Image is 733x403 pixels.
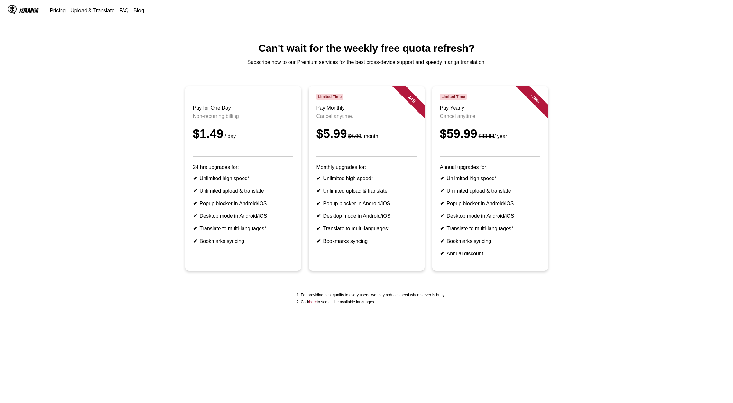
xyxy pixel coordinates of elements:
[8,5,50,15] a: IsManga LogoIsManga
[316,105,417,111] h3: Pay Monthly
[5,42,728,54] h1: Can't wait for the weekly free quota refresh?
[440,238,444,244] b: ✔
[316,164,417,170] p: Monthly upgrades for:
[193,176,197,181] b: ✔
[392,79,431,118] div: - 14 %
[309,300,317,304] a: Available languages
[193,200,293,206] li: Popup blocker in Android/iOS
[316,213,321,219] b: ✔
[440,164,540,170] p: Annual upgrades for:
[477,133,507,139] small: / year
[301,293,445,297] li: For providing best quality to every users, we may reduce speed when server is busy.
[301,300,445,304] li: Click to see all the available languages
[440,114,540,119] p: Cancel anytime.
[316,175,417,181] li: Unlimited high speed*
[8,5,17,14] img: IsManga Logo
[316,127,417,141] div: $5.99
[316,176,321,181] b: ✔
[440,105,540,111] h3: Pay Yearly
[316,94,343,100] span: Limited Time
[193,213,293,219] li: Desktop mode in Android/iOS
[193,164,293,170] p: 24 hrs upgrades for:
[316,201,321,206] b: ✔
[193,114,293,119] p: Non-recurring billing
[440,251,444,256] b: ✔
[479,133,494,139] s: $83.88
[316,225,417,232] li: Translate to multi-languages*
[316,238,417,244] li: Bookmarks syncing
[516,79,554,118] div: - 28 %
[193,225,293,232] li: Translate to multi-languages*
[440,226,444,231] b: ✔
[440,201,444,206] b: ✔
[440,200,540,206] li: Popup blocker in Android/iOS
[440,238,540,244] li: Bookmarks syncing
[193,226,197,231] b: ✔
[440,176,444,181] b: ✔
[440,175,540,181] li: Unlimited high speed*
[193,238,293,244] li: Bookmarks syncing
[193,188,197,194] b: ✔
[50,7,66,14] a: Pricing
[316,226,321,231] b: ✔
[193,201,197,206] b: ✔
[440,213,540,219] li: Desktop mode in Android/iOS
[316,200,417,206] li: Popup blocker in Android/iOS
[134,7,144,14] a: Blog
[440,225,540,232] li: Translate to multi-languages*
[193,175,293,181] li: Unlimited high speed*
[120,7,129,14] a: FAQ
[316,213,417,219] li: Desktop mode in Android/iOS
[440,188,444,194] b: ✔
[316,188,417,194] li: Unlimited upload & translate
[224,133,236,139] small: / day
[440,251,540,257] li: Annual discount
[193,213,197,219] b: ✔
[440,213,444,219] b: ✔
[440,188,540,194] li: Unlimited upload & translate
[440,94,467,100] span: Limited Time
[193,238,197,244] b: ✔
[5,60,728,65] p: Subscribe now to our Premium services for the best cross-device support and speedy manga translat...
[193,105,293,111] h3: Pay for One Day
[316,238,321,244] b: ✔
[71,7,115,14] a: Upload & Translate
[348,133,361,139] s: $6.99
[316,114,417,119] p: Cancel anytime.
[193,127,293,141] div: $1.49
[440,127,540,141] div: $59.99
[347,133,378,139] small: / month
[19,7,39,14] div: IsManga
[193,188,293,194] li: Unlimited upload & translate
[316,188,321,194] b: ✔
